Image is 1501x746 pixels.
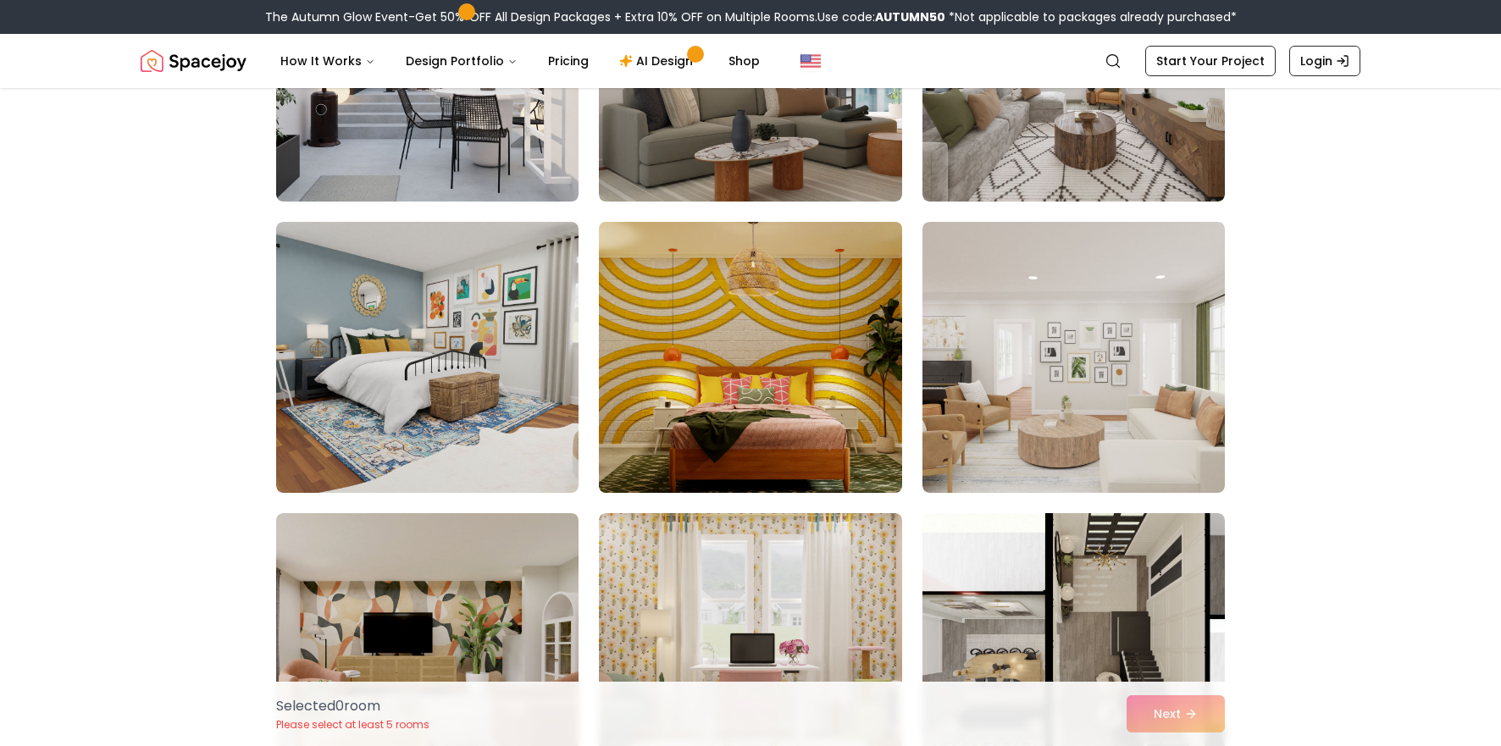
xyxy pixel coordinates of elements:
[276,222,579,493] img: Room room-25
[715,44,773,78] a: Shop
[267,44,389,78] button: How It Works
[1145,46,1276,76] a: Start Your Project
[800,51,821,71] img: United States
[267,44,773,78] nav: Main
[265,8,1237,25] div: The Autumn Glow Event-Get 50% OFF All Design Packages + Extra 10% OFF on Multiple Rooms.
[141,34,1360,88] nav: Global
[606,44,712,78] a: AI Design
[591,215,909,500] img: Room room-26
[276,696,429,716] p: Selected 0 room
[276,718,429,732] p: Please select at least 5 rooms
[534,44,602,78] a: Pricing
[141,44,246,78] img: Spacejoy Logo
[817,8,945,25] span: Use code:
[1289,46,1360,76] a: Login
[392,44,531,78] button: Design Portfolio
[945,8,1237,25] span: *Not applicable to packages already purchased*
[922,222,1225,493] img: Room room-27
[141,44,246,78] a: Spacejoy
[875,8,945,25] b: AUTUMN50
